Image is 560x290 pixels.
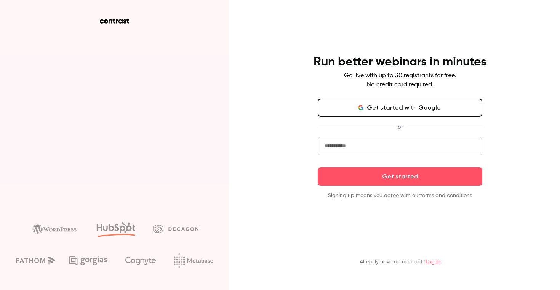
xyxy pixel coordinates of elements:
[153,225,198,233] img: decagon
[394,123,406,131] span: or
[420,193,472,198] a: terms and conditions
[318,99,482,117] button: Get started with Google
[360,258,440,266] p: Already have an account?
[314,54,486,70] h4: Run better webinars in minutes
[318,192,482,199] p: Signing up means you agree with our
[318,167,482,186] button: Get started
[344,71,456,89] p: Go live with up to 30 registrants for free. No credit card required.
[426,259,440,265] a: Log in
